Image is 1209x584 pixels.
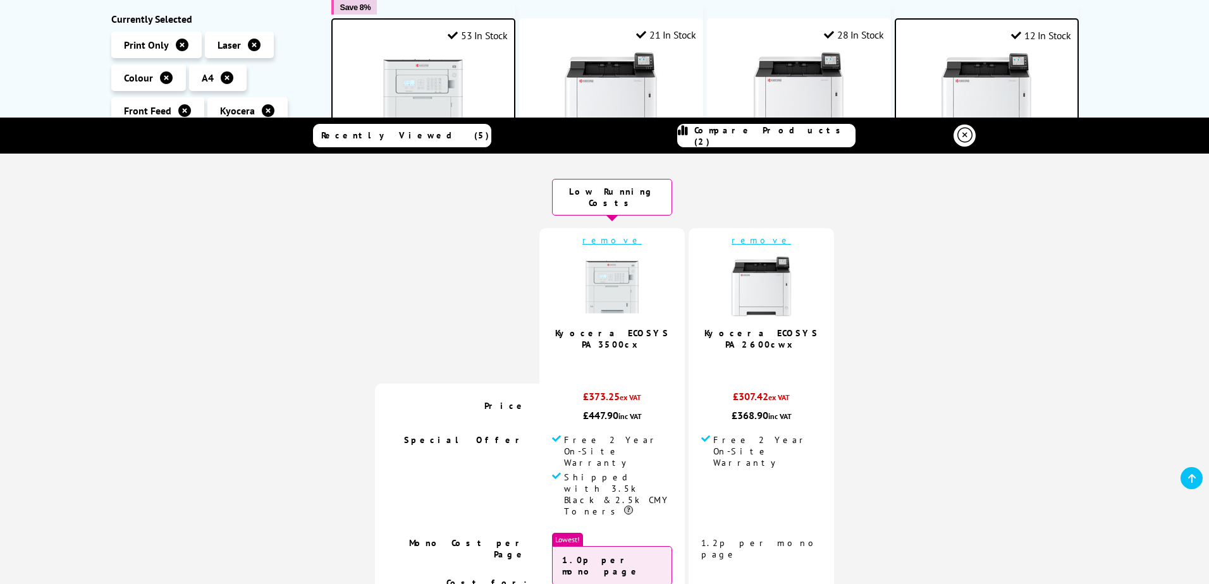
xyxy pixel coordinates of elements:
[552,390,672,409] div: £373.25
[730,255,793,319] img: kyocera-pa2600cwx-front-main-small.jpg
[677,124,856,147] a: Compare Products (2)
[580,255,644,319] img: Kyocera-ECOSYS-PA3500cx-Front-Small.jpg
[701,537,821,560] span: 1.2p per mono page
[617,356,630,371] span: / 5
[124,39,169,51] span: Print Only
[701,409,821,422] div: £368.90
[601,356,617,371] span: 5.0
[552,409,672,422] div: £447.90
[340,3,371,12] span: Save 8%
[768,411,792,421] span: inc VAT
[404,434,527,446] span: Special Offer
[376,51,470,146] img: Kyocera ECOSYS PA3500cx
[751,51,846,145] img: Kyocera ECOSYS PA2600cx
[751,356,766,371] span: 5.0
[824,28,883,41] div: 28 In Stock
[618,411,642,421] span: inc VAT
[636,28,696,41] div: 21 In Stock
[448,29,507,42] div: 53 In Stock
[484,400,527,411] span: Price
[563,51,658,145] img: Kyocera ECOSYS PA2101cwx
[564,471,672,517] span: Shipped with 3.5k Black & 2.5k CMY Toners
[562,554,641,577] strong: 1.0p per mono page
[124,71,153,84] span: Colour
[321,130,489,141] span: Recently Viewed (5)
[694,125,855,147] span: Compare Products (2)
[939,51,1034,146] img: Kyocera ECOSYS PA2600cwx
[704,327,819,350] a: Kyocera ECOSYS PA2600cwx
[564,434,672,468] span: Free 2 Year On-Site Warranty
[552,533,583,546] span: Lowest!
[768,392,790,402] span: ex VAT
[124,104,171,117] span: Front Feed
[111,13,319,25] div: Currently Selected
[220,104,255,117] span: Kyocera
[766,356,779,371] span: / 5
[620,392,641,402] span: ex VAT
[409,537,527,560] span: Mono Cost per Page
[552,179,672,216] div: Low Running Costs
[701,390,821,409] div: £307.42
[713,434,821,468] span: Free 2 Year On-Site Warranty
[218,39,241,51] span: Laser
[202,71,214,84] span: A4
[555,327,670,350] a: Kyocera ECOSYS PA3500cx
[732,234,791,246] a: remove
[582,234,642,246] a: remove
[313,124,491,147] a: Recently Viewed (5)
[1011,29,1071,42] div: 12 In Stock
